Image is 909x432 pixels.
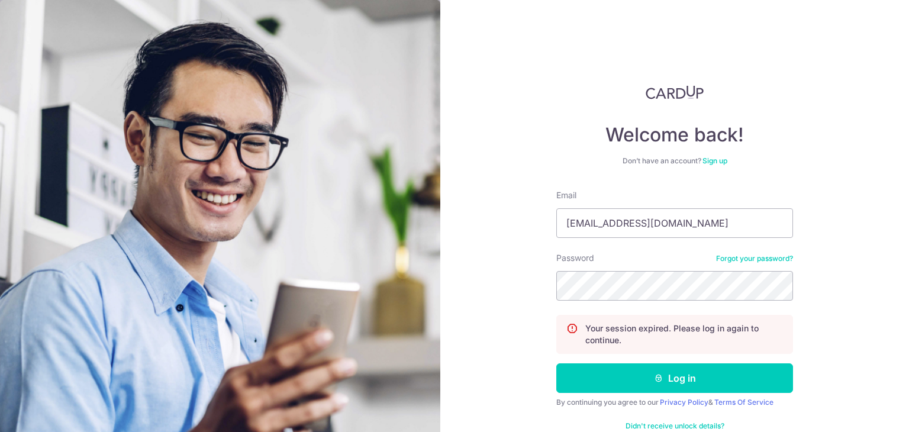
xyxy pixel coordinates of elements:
[646,85,704,99] img: CardUp Logo
[660,398,708,407] a: Privacy Policy
[702,156,727,165] a: Sign up
[556,156,793,166] div: Don’t have an account?
[556,189,576,201] label: Email
[556,252,594,264] label: Password
[556,123,793,147] h4: Welcome back!
[556,363,793,393] button: Log in
[716,254,793,263] a: Forgot your password?
[585,323,783,346] p: Your session expired. Please log in again to continue.
[626,421,724,431] a: Didn't receive unlock details?
[556,398,793,407] div: By continuing you agree to our &
[556,208,793,238] input: Enter your Email
[714,398,773,407] a: Terms Of Service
